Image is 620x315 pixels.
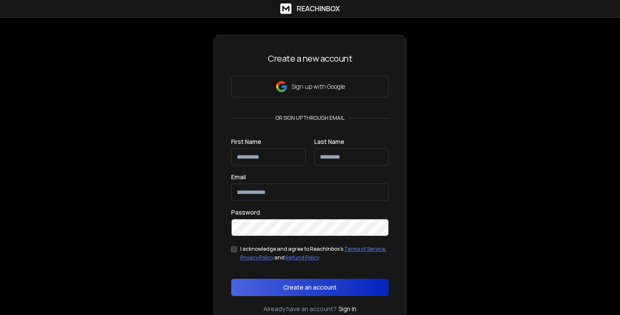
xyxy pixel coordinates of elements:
div: I acknowledge and agree to ReachInbox's , and [240,245,389,262]
p: or sign up through email [272,115,348,122]
a: Privacy Policy [240,254,273,261]
button: Sign up with Google [231,76,389,97]
button: Create an account [231,279,389,296]
a: Refund Policy [285,254,319,261]
label: Email [231,174,246,180]
a: Terms of Service [344,245,385,253]
label: Last Name [314,139,344,145]
label: First Name [231,139,261,145]
p: Sign up with Google [291,82,345,91]
p: Already have an account? [263,305,337,313]
a: Sign In [338,305,356,313]
a: ReachInbox [280,3,340,14]
h3: Create a new account [231,53,389,65]
label: Password [231,209,260,215]
h1: ReachInbox [297,3,340,14]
